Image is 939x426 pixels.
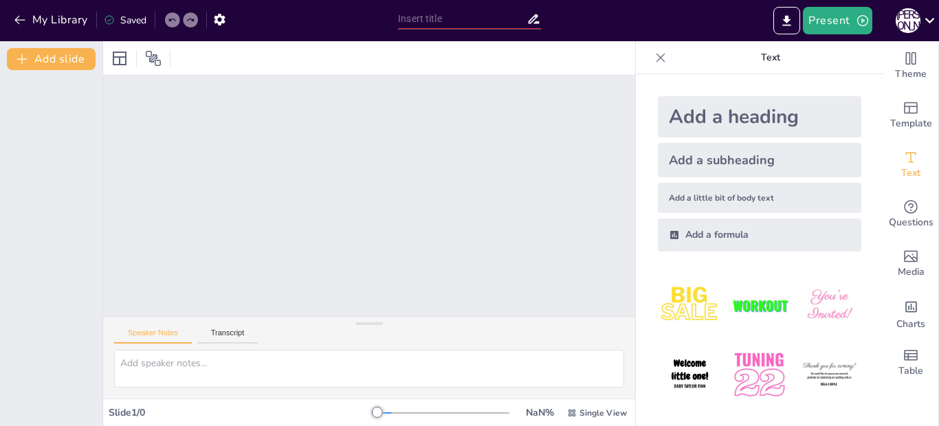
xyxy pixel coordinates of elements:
span: Table [898,363,923,379]
div: Add a table [883,338,938,388]
img: 6.jpeg [797,343,861,407]
div: Add a heading [658,96,861,137]
div: Change the overall theme [883,41,938,91]
button: My Library [10,9,93,31]
div: Add charts and graphs [883,289,938,338]
span: Template [890,116,932,131]
input: Insert title [398,9,527,29]
span: Questions [889,215,934,230]
p: Text [672,41,870,74]
div: Get real-time input from your audience [883,190,938,239]
img: 5.jpeg [727,343,791,407]
span: Position [145,50,162,67]
button: Present [803,7,872,34]
div: Add a little bit of body text [658,183,861,213]
button: Speaker Notes [114,328,192,344]
div: Saved [104,14,146,27]
img: 3.jpeg [797,273,861,337]
div: Add images, graphics, shapes or video [883,239,938,289]
span: Charts [896,317,925,332]
div: Layout [109,47,131,69]
div: Add a formula [658,218,861,251]
div: Slide 1 / 0 [109,406,377,419]
button: Export to PowerPoint [773,7,800,34]
div: Add text boxes [883,140,938,190]
span: Theme [895,67,927,82]
span: Text [901,166,920,181]
span: Single View [579,407,627,418]
img: 1.jpeg [658,273,722,337]
span: Media [898,265,925,280]
div: NaN % [523,406,556,419]
img: 4.jpeg [658,343,722,407]
button: Transcript [197,328,258,344]
img: 2.jpeg [727,273,791,337]
div: А [PERSON_NAME] [896,8,920,33]
div: Add a subheading [658,143,861,177]
button: А [PERSON_NAME] [896,7,920,34]
button: Add slide [7,48,96,70]
div: Add ready made slides [883,91,938,140]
